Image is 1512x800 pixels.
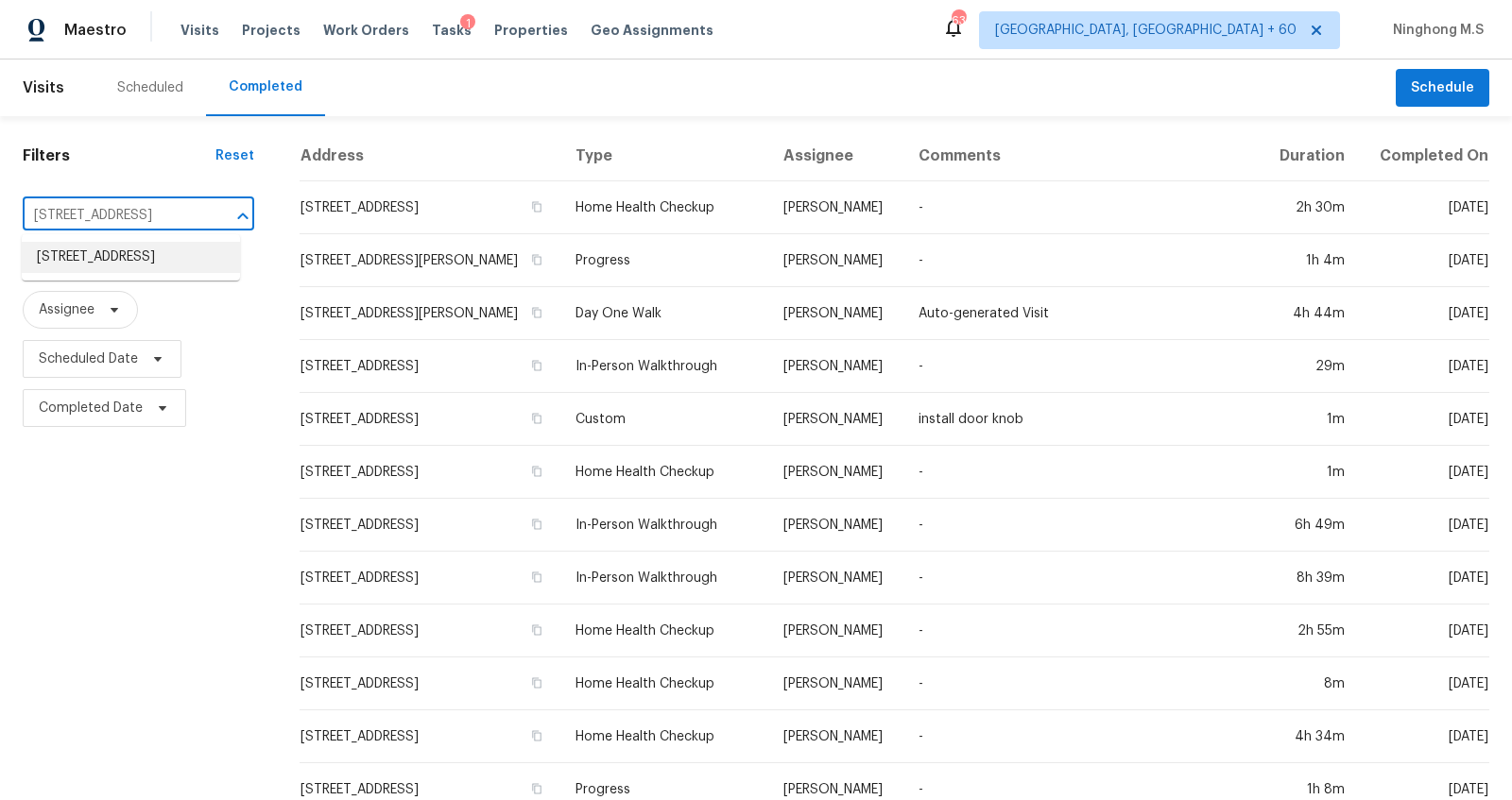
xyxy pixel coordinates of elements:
[768,287,903,340] td: [PERSON_NAME]
[903,604,1261,657] td: -
[1360,499,1489,552] td: [DATE]
[560,393,769,446] td: Custom
[560,234,769,287] td: Progress
[903,287,1261,340] td: Auto-generated Visit
[300,131,560,181] th: Address
[560,131,769,181] th: Type
[230,203,256,230] button: Close
[300,499,560,552] td: [STREET_ADDRESS]
[300,446,560,499] td: [STREET_ADDRESS]
[1261,710,1360,763] td: 4h 34m
[1360,131,1489,181] th: Completed On
[1261,234,1360,287] td: 1h 4m
[903,552,1261,604] td: -
[64,21,127,40] span: Maestro
[39,399,143,417] span: Completed Date
[300,340,560,393] td: [STREET_ADDRESS]
[39,349,138,368] span: Scheduled Date
[23,67,64,109] span: Visits
[180,21,219,40] span: Visits
[528,569,545,586] button: Copy Address
[903,234,1261,287] td: -
[432,24,472,37] span: Tasks
[560,340,769,393] td: In-Person Walkthrough
[528,198,545,215] button: Copy Address
[300,552,560,604] td: [STREET_ADDRESS]
[229,77,302,96] div: Completed
[300,604,560,657] td: [STREET_ADDRESS]
[1261,552,1360,604] td: 8h 39m
[591,21,713,40] span: Geo Assignments
[903,446,1261,499] td: -
[528,410,545,427] button: Copy Address
[1261,393,1360,446] td: 1m
[300,181,560,234] td: [STREET_ADDRESS]
[560,552,769,604] td: In-Person Walkthrough
[768,604,903,657] td: [PERSON_NAME]
[1360,393,1489,446] td: [DATE]
[460,14,475,33] div: 1
[117,78,183,97] div: Scheduled
[1261,287,1360,340] td: 4h 44m
[995,21,1297,40] span: [GEOGRAPHIC_DATA], [GEOGRAPHIC_DATA] + 60
[528,357,545,374] button: Copy Address
[768,393,903,446] td: [PERSON_NAME]
[1261,340,1360,393] td: 29m
[768,552,903,604] td: [PERSON_NAME]
[1360,181,1489,234] td: [DATE]
[494,21,568,40] span: Properties
[528,727,545,744] button: Copy Address
[528,621,545,638] button: Copy Address
[23,146,215,165] h1: Filters
[903,393,1261,446] td: install door knob
[903,340,1261,393] td: -
[1360,446,1489,499] td: [DATE]
[300,657,560,710] td: [STREET_ADDRESS]
[22,242,240,273] li: [STREET_ADDRESS]
[768,131,903,181] th: Assignee
[903,131,1261,181] th: Comments
[768,340,903,393] td: [PERSON_NAME]
[242,21,301,40] span: Projects
[560,710,769,763] td: Home Health Checkup
[1360,340,1489,393] td: [DATE]
[1360,287,1489,340] td: [DATE]
[1360,234,1489,287] td: [DATE]
[1261,499,1360,552] td: 6h 49m
[1360,552,1489,604] td: [DATE]
[1360,657,1489,710] td: [DATE]
[1360,604,1489,657] td: [DATE]
[1360,710,1489,763] td: [DATE]
[768,234,903,287] td: [PERSON_NAME]
[1411,77,1474,100] span: Schedule
[1385,21,1484,40] span: Ninghong M.S
[528,516,545,533] button: Copy Address
[528,304,545,321] button: Copy Address
[528,463,545,480] button: Copy Address
[215,146,254,165] div: Reset
[300,287,560,340] td: [STREET_ADDRESS][PERSON_NAME]
[300,234,560,287] td: [STREET_ADDRESS][PERSON_NAME]
[300,710,560,763] td: [STREET_ADDRESS]
[903,499,1261,552] td: -
[1261,604,1360,657] td: 2h 55m
[1261,446,1360,499] td: 1m
[323,21,409,40] span: Work Orders
[528,674,545,691] button: Copy Address
[23,201,201,230] input: Search for an address...
[903,181,1261,234] td: -
[39,300,94,319] span: Assignee
[560,604,769,657] td: Home Health Checkup
[1261,131,1360,181] th: Duration
[560,446,769,499] td: Home Health Checkup
[768,657,903,710] td: [PERSON_NAME]
[768,499,903,552] td: [PERSON_NAME]
[560,287,769,340] td: Day One Walk
[1261,181,1360,234] td: 2h 30m
[903,657,1261,710] td: -
[528,780,545,797] button: Copy Address
[300,393,560,446] td: [STREET_ADDRESS]
[560,657,769,710] td: Home Health Checkup
[768,446,903,499] td: [PERSON_NAME]
[1396,69,1489,108] button: Schedule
